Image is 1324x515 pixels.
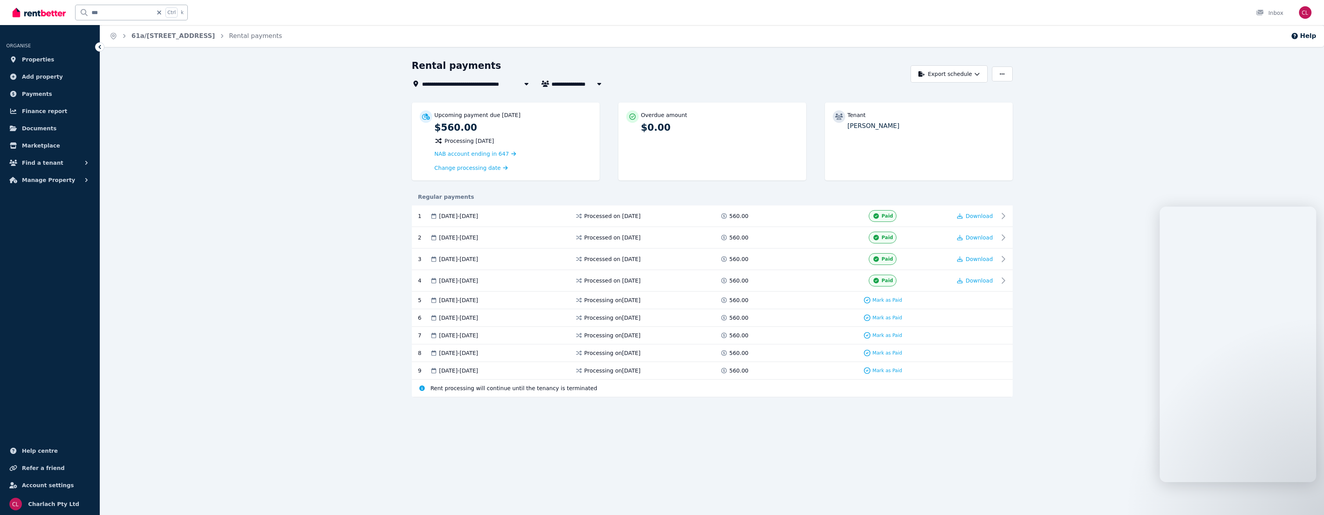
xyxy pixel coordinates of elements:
[435,111,521,119] p: Upcoming payment due [DATE]
[641,111,687,119] p: Overdue amount
[418,210,430,222] div: 1
[6,460,93,476] a: Refer a friend
[22,72,63,81] span: Add property
[641,121,798,134] p: $0.00
[22,89,52,99] span: Payments
[584,349,641,357] span: Processing on [DATE]
[873,332,902,339] span: Mark as Paid
[584,314,641,322] span: Processing on [DATE]
[957,212,993,220] button: Download
[1299,6,1311,19] img: Charlach Pty Ltd
[439,349,478,357] span: [DATE] - [DATE]
[6,52,93,67] a: Properties
[418,331,430,339] div: 7
[22,481,74,490] span: Account settings
[966,256,993,262] span: Download
[584,296,641,304] span: Processing on [DATE]
[22,175,75,185] span: Manage Property
[584,234,641,241] span: Processed on [DATE]
[9,498,22,510] img: Charlach Pty Ltd
[729,314,749,322] span: 560.00
[439,367,478,375] span: [DATE] - [DATE]
[6,155,93,171] button: Find a tenant
[1291,31,1316,41] button: Help
[100,25,291,47] nav: Breadcrumb
[911,65,988,83] button: Export schedule
[1160,207,1316,482] iframe: Intercom live chat
[966,234,993,241] span: Download
[584,277,641,285] span: Processed on [DATE]
[229,32,282,40] a: Rental payments
[22,55,54,64] span: Properties
[1256,9,1283,17] div: Inbox
[13,7,66,18] img: RentBetter
[966,277,993,284] span: Download
[445,137,494,145] span: Processing [DATE]
[584,255,641,263] span: Processed on [DATE]
[6,103,93,119] a: Finance report
[418,253,430,265] div: 3
[729,255,749,263] span: 560.00
[22,158,63,167] span: Find a tenant
[729,234,749,241] span: 560.00
[439,331,478,339] span: [DATE] - [DATE]
[435,164,508,172] a: Change processing date
[418,314,430,322] div: 6
[584,331,641,339] span: Processing on [DATE]
[729,212,749,220] span: 560.00
[848,121,1005,131] p: [PERSON_NAME]
[873,297,902,303] span: Mark as Paid
[181,9,183,16] span: k
[584,212,641,220] span: Processed on [DATE]
[131,32,215,40] a: 61a/[STREET_ADDRESS]
[729,331,749,339] span: 560.00
[6,138,93,153] a: Marketplace
[418,296,430,304] div: 5
[435,151,509,157] span: NAB account ending in 647
[435,121,592,134] p: $560.00
[439,314,478,322] span: [DATE] - [DATE]
[418,349,430,357] div: 8
[6,121,93,136] a: Documents
[165,7,178,18] span: Ctrl
[882,234,893,241] span: Paid
[439,212,478,220] span: [DATE] - [DATE]
[6,69,93,85] a: Add property
[957,255,993,263] button: Download
[418,232,430,243] div: 2
[729,296,749,304] span: 560.00
[6,443,93,459] a: Help centre
[418,275,430,286] div: 4
[873,315,902,321] span: Mark as Paid
[957,277,993,285] button: Download
[882,256,893,262] span: Paid
[412,59,501,72] h1: Rental payments
[848,111,866,119] p: Tenant
[6,477,93,493] a: Account settings
[873,350,902,356] span: Mark as Paid
[882,277,893,284] span: Paid
[439,255,478,263] span: [DATE] - [DATE]
[882,213,893,219] span: Paid
[22,463,65,473] span: Refer a friend
[431,384,597,392] span: Rent processing will continue until the tenancy is terminated
[1297,488,1316,507] iframe: Intercom live chat
[957,234,993,241] button: Download
[439,277,478,285] span: [DATE] - [DATE]
[6,43,31,49] span: ORGANISE
[22,124,57,133] span: Documents
[412,193,1013,201] div: Regular payments
[435,164,501,172] span: Change processing date
[584,367,641,375] span: Processing on [DATE]
[729,367,749,375] span: 560.00
[873,367,902,374] span: Mark as Paid
[6,172,93,188] button: Manage Property
[729,277,749,285] span: 560.00
[439,234,478,241] span: [DATE] - [DATE]
[22,106,67,116] span: Finance report
[6,86,93,102] a: Payments
[22,446,58,456] span: Help centre
[729,349,749,357] span: 560.00
[28,499,79,509] span: Charlach Pty Ltd
[22,141,60,150] span: Marketplace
